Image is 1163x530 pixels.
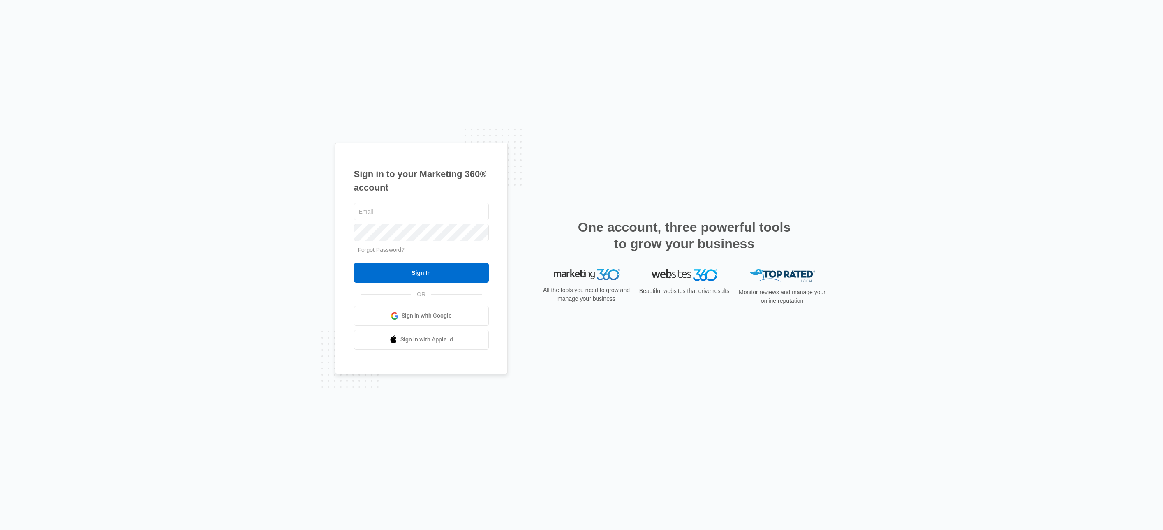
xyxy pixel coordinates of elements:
[358,247,405,253] a: Forgot Password?
[736,288,828,305] p: Monitor reviews and manage your online reputation
[354,263,489,283] input: Sign In
[354,203,489,220] input: Email
[354,306,489,326] a: Sign in with Google
[576,219,793,252] h2: One account, three powerful tools to grow your business
[749,269,815,283] img: Top Rated Local
[638,287,731,295] p: Beautiful websites that drive results
[354,330,489,350] a: Sign in with Apple Id
[400,335,453,344] span: Sign in with Apple Id
[411,290,431,299] span: OR
[541,286,633,303] p: All the tools you need to grow and manage your business
[402,311,452,320] span: Sign in with Google
[354,167,489,194] h1: Sign in to your Marketing 360® account
[652,269,717,281] img: Websites 360
[554,269,620,281] img: Marketing 360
